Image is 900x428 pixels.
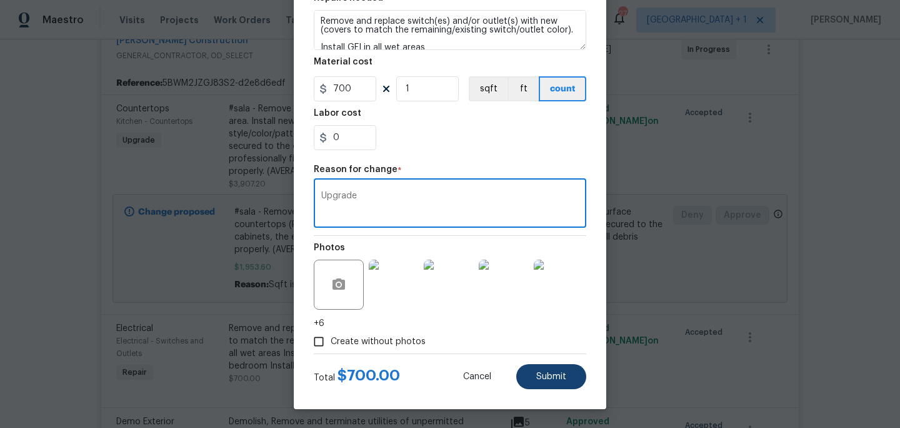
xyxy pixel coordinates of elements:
[314,10,586,50] textarea: Remove and replace switch(es) and/or outlet(s) with new (covers to match the remaining/existing s...
[314,243,345,252] h5: Photos
[337,368,400,383] span: $ 700.00
[314,109,361,118] h5: Labor cost
[463,372,491,382] span: Cancel
[469,76,507,101] button: sqft
[443,364,511,389] button: Cancel
[536,372,566,382] span: Submit
[516,364,586,389] button: Submit
[314,369,400,384] div: Total
[321,191,579,218] textarea: Upgrade
[314,317,324,330] span: +6
[314,58,372,66] h5: Material cost
[331,335,426,349] span: Create without photos
[539,76,586,101] button: count
[314,165,397,174] h5: Reason for change
[507,76,539,101] button: ft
